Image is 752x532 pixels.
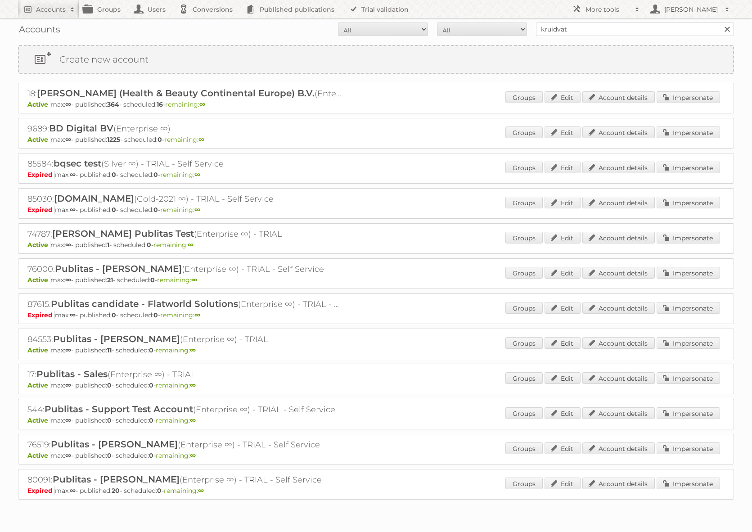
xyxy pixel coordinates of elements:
[156,346,196,354] span: remaining:
[582,372,655,384] a: Account details
[112,311,116,319] strong: 0
[27,311,725,319] p: max: - published: - scheduled: -
[545,337,581,349] a: Edit
[545,267,581,279] a: Edit
[27,404,342,415] h2: 544: (Enterprise ∞) - TRIAL - Self Service
[505,197,543,208] a: Groups
[112,487,120,495] strong: 20
[157,276,197,284] span: remaining:
[45,404,193,415] span: Publitas - Support Test Account
[194,171,200,179] strong: ∞
[657,126,720,138] a: Impersonate
[27,88,342,99] h2: 18: (Enterprise ∞)
[505,407,543,419] a: Groups
[107,381,112,389] strong: 0
[545,162,581,173] a: Edit
[27,416,50,424] span: Active
[188,241,194,249] strong: ∞
[27,193,342,205] h2: 85030: (Gold-2021 ∞) - TRIAL - Self Service
[545,407,581,419] a: Edit
[505,232,543,243] a: Groups
[27,334,342,345] h2: 84553: (Enterprise ∞) - TRIAL
[65,276,71,284] strong: ∞
[27,346,50,354] span: Active
[160,311,200,319] span: remaining:
[657,478,720,489] a: Impersonate
[582,478,655,489] a: Account details
[36,369,108,379] span: Publitas - Sales
[65,241,71,249] strong: ∞
[657,232,720,243] a: Impersonate
[657,372,720,384] a: Impersonate
[70,171,76,179] strong: ∞
[37,88,315,99] span: [PERSON_NAME] (Health & Beauty Continental Europe) B.V.
[65,135,71,144] strong: ∞
[27,228,342,240] h2: 74787: (Enterprise ∞) - TRIAL
[657,162,720,173] a: Impersonate
[505,302,543,314] a: Groups
[107,100,119,108] strong: 364
[657,267,720,279] a: Impersonate
[160,206,200,214] span: remaining:
[657,302,720,314] a: Impersonate
[112,171,116,179] strong: 0
[27,439,342,451] h2: 76519: (Enterprise ∞) - TRIAL - Self Service
[158,135,162,144] strong: 0
[65,381,71,389] strong: ∞
[582,232,655,243] a: Account details
[199,100,205,108] strong: ∞
[52,228,194,239] span: [PERSON_NAME] Publitas Test
[27,451,725,460] p: max: - published: - scheduled: -
[662,5,720,14] h2: [PERSON_NAME]
[147,241,151,249] strong: 0
[582,407,655,419] a: Account details
[505,91,543,103] a: Groups
[19,46,733,73] a: Create new account
[65,416,71,424] strong: ∞
[27,241,50,249] span: Active
[70,206,76,214] strong: ∞
[191,276,197,284] strong: ∞
[505,337,543,349] a: Groups
[156,381,196,389] span: remaining:
[194,311,200,319] strong: ∞
[505,162,543,173] a: Groups
[27,311,55,319] span: Expired
[107,451,112,460] strong: 0
[545,91,581,103] a: Edit
[149,381,153,389] strong: 0
[27,276,50,284] span: Active
[55,263,182,274] span: Publitas - [PERSON_NAME]
[27,206,725,214] p: max: - published: - scheduled: -
[27,263,342,275] h2: 76000: (Enterprise ∞) - TRIAL - Self Service
[545,302,581,314] a: Edit
[582,91,655,103] a: Account details
[164,487,204,495] span: remaining:
[107,346,112,354] strong: 11
[65,451,71,460] strong: ∞
[27,451,50,460] span: Active
[27,381,725,389] p: max: - published: - scheduled: -
[70,487,76,495] strong: ∞
[112,206,116,214] strong: 0
[149,451,153,460] strong: 0
[190,381,196,389] strong: ∞
[545,232,581,243] a: Edit
[53,474,180,485] span: Publitas - [PERSON_NAME]
[505,126,543,138] a: Groups
[585,5,630,14] h2: More tools
[157,100,163,108] strong: 16
[27,171,725,179] p: max: - published: - scheduled: -
[545,478,581,489] a: Edit
[657,337,720,349] a: Impersonate
[107,135,120,144] strong: 1225
[27,276,725,284] p: max: - published: - scheduled: -
[156,416,196,424] span: remaining:
[545,126,581,138] a: Edit
[582,302,655,314] a: Account details
[545,372,581,384] a: Edit
[27,158,342,170] h2: 85584: (Silver ∞) - TRIAL - Self Service
[582,267,655,279] a: Account details
[198,487,204,495] strong: ∞
[190,416,196,424] strong: ∞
